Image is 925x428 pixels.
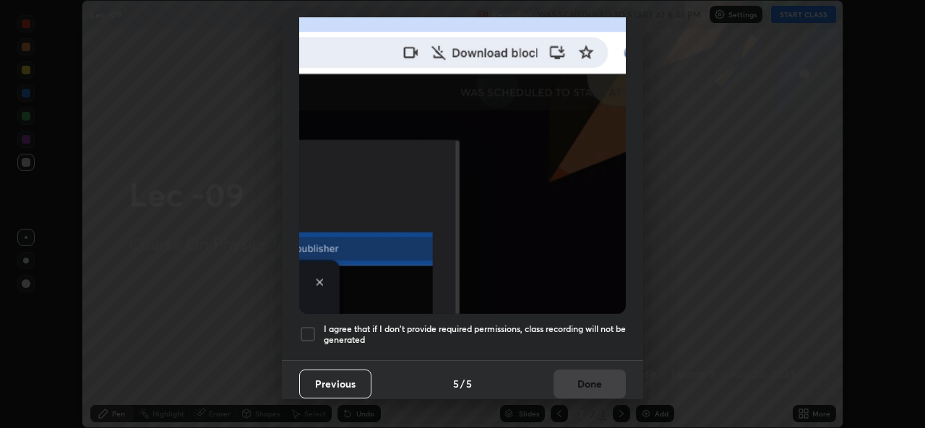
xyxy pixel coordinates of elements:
h4: 5 [453,376,459,391]
button: Previous [299,370,371,398]
h5: I agree that if I don't provide required permissions, class recording will not be generated [324,323,626,346]
h4: 5 [466,376,472,391]
h4: / [460,376,465,391]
